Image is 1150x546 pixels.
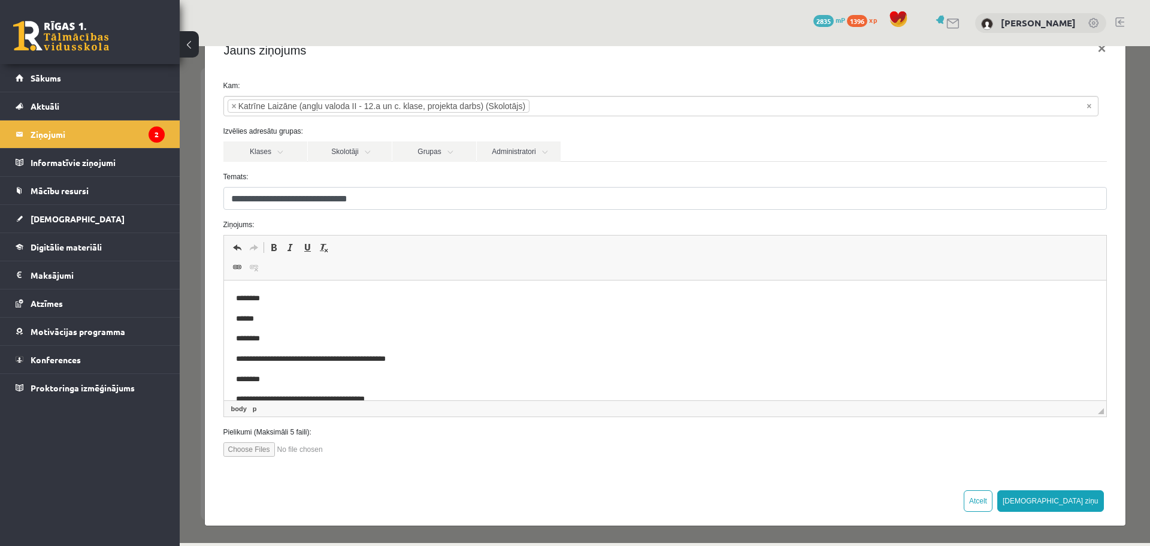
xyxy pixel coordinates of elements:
label: Kam: [35,34,936,45]
a: Rīgas 1. Tālmācības vidusskola [13,21,109,51]
button: [DEMOGRAPHIC_DATA] ziņu [818,444,924,466]
span: Sākums [31,73,61,83]
a: Sākums [16,64,165,92]
span: xp [869,15,877,25]
legend: Informatīvie ziņojumi [31,149,165,176]
label: Ziņojums: [35,173,936,184]
a: [DEMOGRAPHIC_DATA] [16,205,165,233]
a: Slīpraksts (vadīšanas taustiņš+I) [102,194,119,209]
span: Mērogot [918,362,924,368]
a: Proktoringa izmēģinājums [16,374,165,402]
span: Konferences [31,354,81,365]
span: Proktoringa izmēģinājums [31,382,135,393]
iframe: Bagātinātā teksta redaktors, wiswyg-editor-47024922516820-1758175194-695 [44,234,927,354]
span: Aktuāli [31,101,59,111]
a: Maksājumi [16,261,165,289]
img: Gatis Pormalis [981,18,993,30]
a: Atzīmes [16,289,165,317]
span: Mācību resursi [31,185,89,196]
body: Bagātinātā teksta redaktors, wiswyg-editor-47024922516820-1758175194-695 [12,12,870,267]
a: Grupas [213,95,296,116]
span: [DEMOGRAPHIC_DATA] [31,213,125,224]
legend: Maksājumi [31,261,165,289]
span: Digitālie materiāli [31,242,102,252]
a: Skolotāji [128,95,212,116]
span: mP [836,15,845,25]
a: Konferences [16,346,165,373]
a: Motivācijas programma [16,318,165,345]
a: [PERSON_NAME] [1001,17,1076,29]
a: Saite (vadīšanas taustiņš+K) [49,213,66,229]
span: 1396 [847,15,867,27]
span: Motivācijas programma [31,326,125,337]
a: Administratori [297,95,381,116]
a: Atsaistīt [66,213,83,229]
a: Aktuāli [16,92,165,120]
i: 2 [149,126,165,143]
span: × [52,54,57,66]
label: Temats: [35,125,936,136]
a: 1396 xp [847,15,883,25]
a: Noņemt stilus [136,194,153,209]
a: Treknraksts (vadīšanas taustiņš+B) [86,194,102,209]
li: Katrīne Laizāne (angļu valoda II - 12.a un c. klase, projekta darbs) (Skolotājs) [48,53,350,67]
a: 2835 mP [813,15,845,25]
a: Klases [44,95,128,116]
a: Atcelt (vadīšanas taustiņš+Z) [49,194,66,209]
a: Informatīvie ziņojumi [16,149,165,176]
legend: Ziņojumi [31,120,165,148]
label: Pielikumi (Maksimāli 5 faili): [35,381,936,391]
a: body elements [49,357,69,368]
a: p elements [71,357,80,368]
span: 2835 [813,15,834,27]
a: Mācību resursi [16,177,165,204]
button: Atcelt [784,444,813,466]
a: Atkārtot (vadīšanas taustiņš+Y) [66,194,83,209]
span: Noņemt visus vienumus [907,54,912,66]
span: Atzīmes [31,298,63,309]
label: Izvēlies adresātu grupas: [35,80,936,91]
a: Pasvītrojums (vadīšanas taustiņš+U) [119,194,136,209]
a: Ziņojumi2 [16,120,165,148]
a: Digitālie materiāli [16,233,165,261]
